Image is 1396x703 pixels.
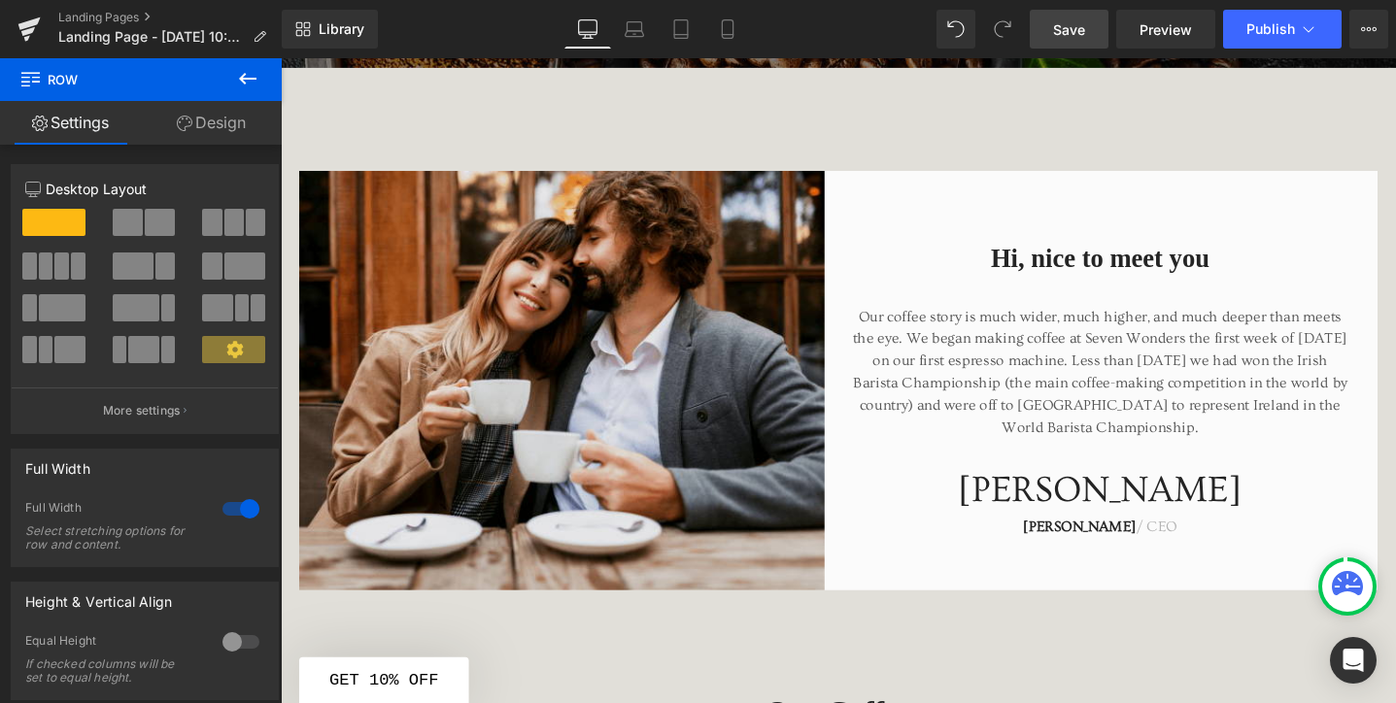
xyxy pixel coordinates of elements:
button: More [1349,10,1388,49]
button: More settings [12,387,278,433]
div: Open Intercom Messenger [1330,637,1377,684]
span: Preview [1140,19,1192,40]
button: Redo [983,10,1022,49]
a: Desktop [564,10,611,49]
a: Design [141,101,282,145]
a: New Library [282,10,378,49]
a: Tablet [658,10,704,49]
p: More settings [103,402,181,419]
p: Our coffee story is much wider, much higher, and much deeper than meets the eye. We began making ... [602,260,1125,400]
a: Mobile [704,10,751,49]
a: Preview [1116,10,1215,49]
h2: Hi, nice to meet you [602,193,1125,228]
p: Desktop Layout [25,179,264,199]
p: / CEO [602,482,1125,505]
div: Equal Height [25,633,203,653]
span: Library [319,20,364,38]
button: Undo [936,10,975,49]
span: Publish [1246,21,1295,37]
span: Landing Page - [DATE] 10:50:40 [58,29,245,45]
button: Publish [1223,10,1342,49]
a: Laptop [611,10,658,49]
span: Save [1053,19,1085,40]
div: If checked columns will be set to equal height. [25,657,200,685]
a: Landing Pages [58,10,282,25]
strong: [PERSON_NAME] [783,485,902,502]
span: Row [19,58,214,101]
p: [PERSON_NAME] [602,431,1125,478]
div: Full Width [25,500,203,520]
div: Select stretching options for row and content. [25,524,200,552]
div: Full Width [25,450,90,477]
div: Height & Vertical Align [25,583,172,610]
